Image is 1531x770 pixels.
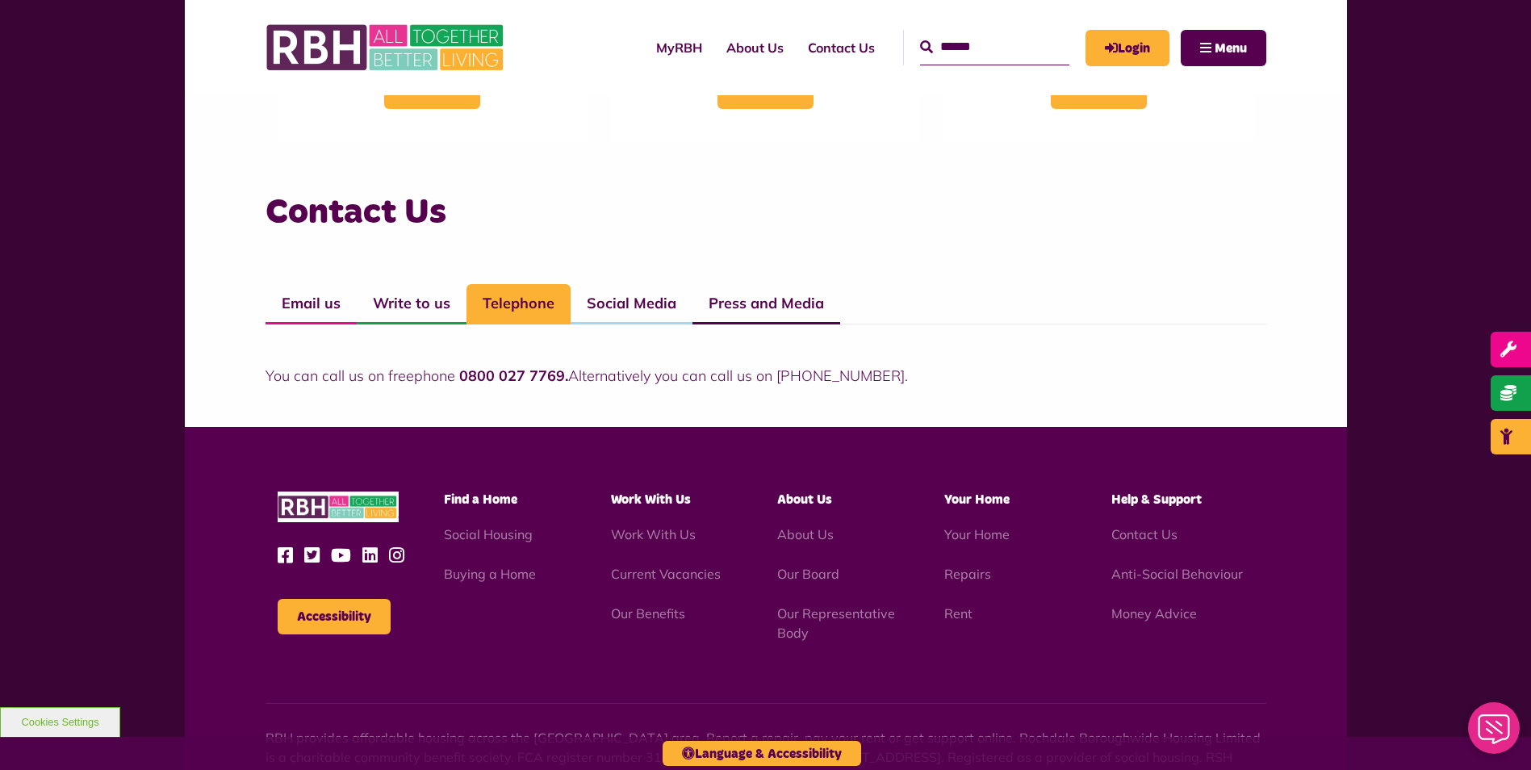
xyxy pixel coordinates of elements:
span: Menu [1215,42,1247,55]
a: Current Vacancies [611,566,721,582]
button: Accessibility [278,599,391,634]
a: Our Benefits [611,605,685,621]
p: You can call us on freephone Alternatively you can call us on [PHONE_NUMBER]. [266,365,1266,387]
a: Write to us [357,284,466,324]
a: Contact Us [1111,526,1178,542]
span: About Us [777,493,832,506]
span: Work With Us [611,493,691,506]
span: Help & Support [1111,493,1202,506]
strong: 0800 027 7769. [459,366,568,385]
a: Money Advice [1111,605,1197,621]
a: Buying a Home [444,566,536,582]
a: Telephone [466,284,571,324]
img: RBH [278,492,399,523]
iframe: Netcall Web Assistant for live chat [1458,697,1531,770]
a: Our Representative Body [777,605,895,641]
a: Press and Media [692,284,840,324]
a: Social Housing - open in a new tab [444,526,533,542]
span: Your Home [944,493,1010,506]
a: Your Home [944,526,1010,542]
img: RBH [266,16,508,79]
a: Social Media [571,284,692,324]
a: About Us [714,26,796,69]
a: Work With Us [611,526,696,542]
button: Navigation [1181,30,1266,66]
span: Find a Home [444,493,517,506]
a: MyRBH [1086,30,1169,66]
a: About Us [777,526,834,542]
a: MyRBH [644,26,714,69]
a: Anti-Social Behaviour [1111,566,1243,582]
a: Repairs [944,566,991,582]
a: Our Board [777,566,839,582]
a: Contact Us [796,26,887,69]
button: Language & Accessibility [663,741,861,766]
input: Search [920,30,1069,65]
a: Rent [944,605,973,621]
h3: Contact Us [266,190,1266,236]
a: Email us [266,284,357,324]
